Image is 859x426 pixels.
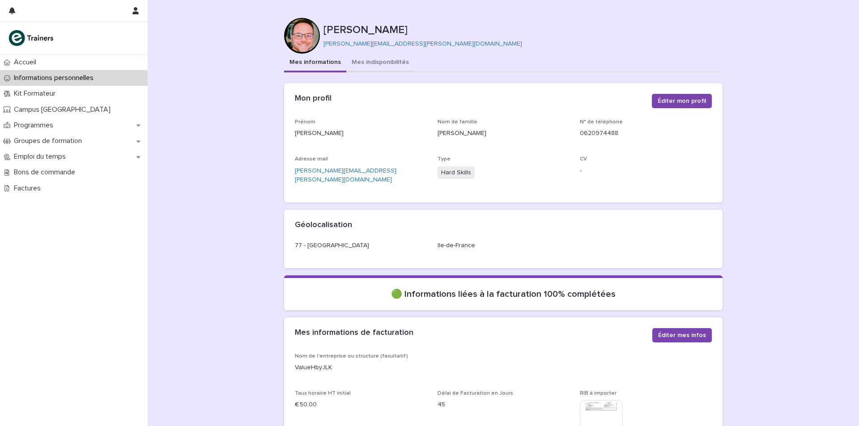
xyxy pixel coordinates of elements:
[438,119,477,125] span: Nom de famille
[10,137,89,145] p: Groupes de formation
[295,363,712,372] p: ValueHbyJLK
[295,94,332,104] h2: Mon profil
[438,166,475,179] span: Hard Skills
[580,119,623,125] span: N° de téléphone
[658,97,706,105] span: Éditer mon profil
[658,331,706,340] span: Éditer mes infos
[580,129,712,138] p: 0620974488
[10,89,63,98] p: Kit Formateur
[346,54,414,72] button: Mes indisponibilités
[295,354,408,359] span: Nom de l'entreprise ou structure (facultatif)
[438,400,570,409] p: 45
[295,289,712,299] p: 🟢 Informations liées à la facturation 100% complétées
[7,29,56,47] img: K0CqGN7SDeD6s4JG8KQk
[295,391,351,396] span: Taux horaire HT initial
[10,152,73,161] p: Emploi du temps
[295,241,427,250] p: 77 - [GEOGRAPHIC_DATA]
[652,94,712,108] button: Éditer mon profil
[295,129,427,138] p: [PERSON_NAME]
[10,168,82,177] p: Bons de commande
[10,121,60,130] p: Programmes
[580,166,712,176] p: -
[295,220,352,230] h2: Géolocalisation
[323,41,522,47] a: [PERSON_NAME][EMAIL_ADDRESS][PERSON_NAME][DOMAIN_NAME]
[438,156,451,162] span: Type
[438,129,570,138] p: [PERSON_NAME]
[580,391,617,396] span: RIB à importer
[580,156,587,162] span: CV
[10,74,101,82] p: Informations personnelles
[295,400,427,409] p: € 50.00
[295,168,396,183] a: [PERSON_NAME][EMAIL_ADDRESS][PERSON_NAME][DOMAIN_NAME]
[10,184,48,193] p: Factures
[10,58,43,67] p: Accueil
[652,328,712,342] button: Éditer mes infos
[295,156,328,162] span: Adresse mail
[295,328,413,338] h2: Mes informations de facturation
[10,105,118,114] p: Campus [GEOGRAPHIC_DATA]
[438,241,570,250] p: Ile-de-France
[438,391,513,396] span: Délai de Facturation en Jours
[284,54,346,72] button: Mes informations
[295,119,315,125] span: Prénom
[323,24,719,37] p: [PERSON_NAME]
